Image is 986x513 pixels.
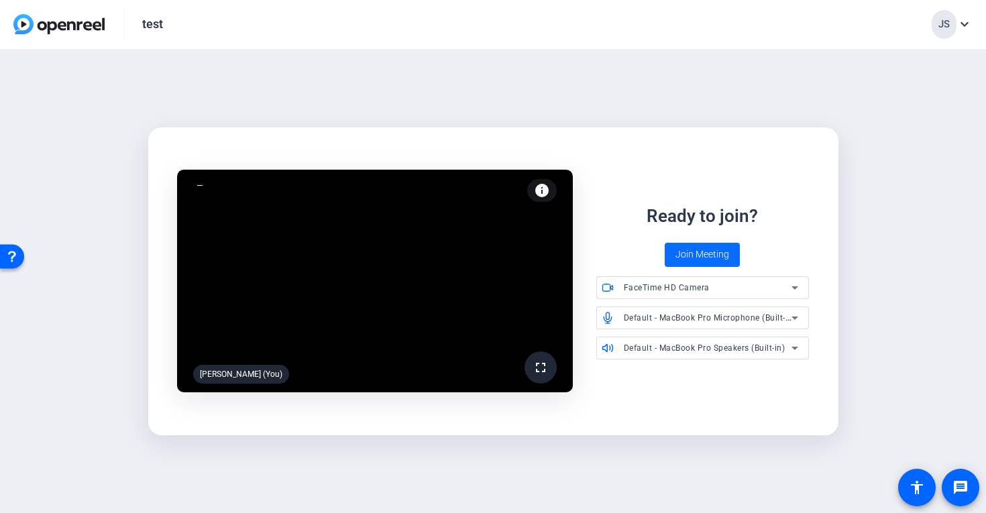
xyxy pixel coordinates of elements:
mat-icon: message [952,479,969,496]
img: OpenReel logo [13,14,105,34]
div: JS [932,10,956,39]
mat-icon: accessibility [909,479,925,496]
span: Default - MacBook Pro Speakers (Built-in) [624,343,785,353]
div: [PERSON_NAME] (You) [193,365,289,384]
mat-icon: expand_more [956,16,973,32]
mat-icon: fullscreen [533,359,549,376]
span: Default - MacBook Pro Microphone (Built-in) [624,312,796,323]
span: FaceTime HD Camera [624,283,710,292]
button: Join Meeting [665,243,740,267]
span: Join Meeting [675,247,729,262]
div: Ready to join? [647,203,758,229]
mat-icon: info [534,182,550,198]
div: test [142,16,163,32]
